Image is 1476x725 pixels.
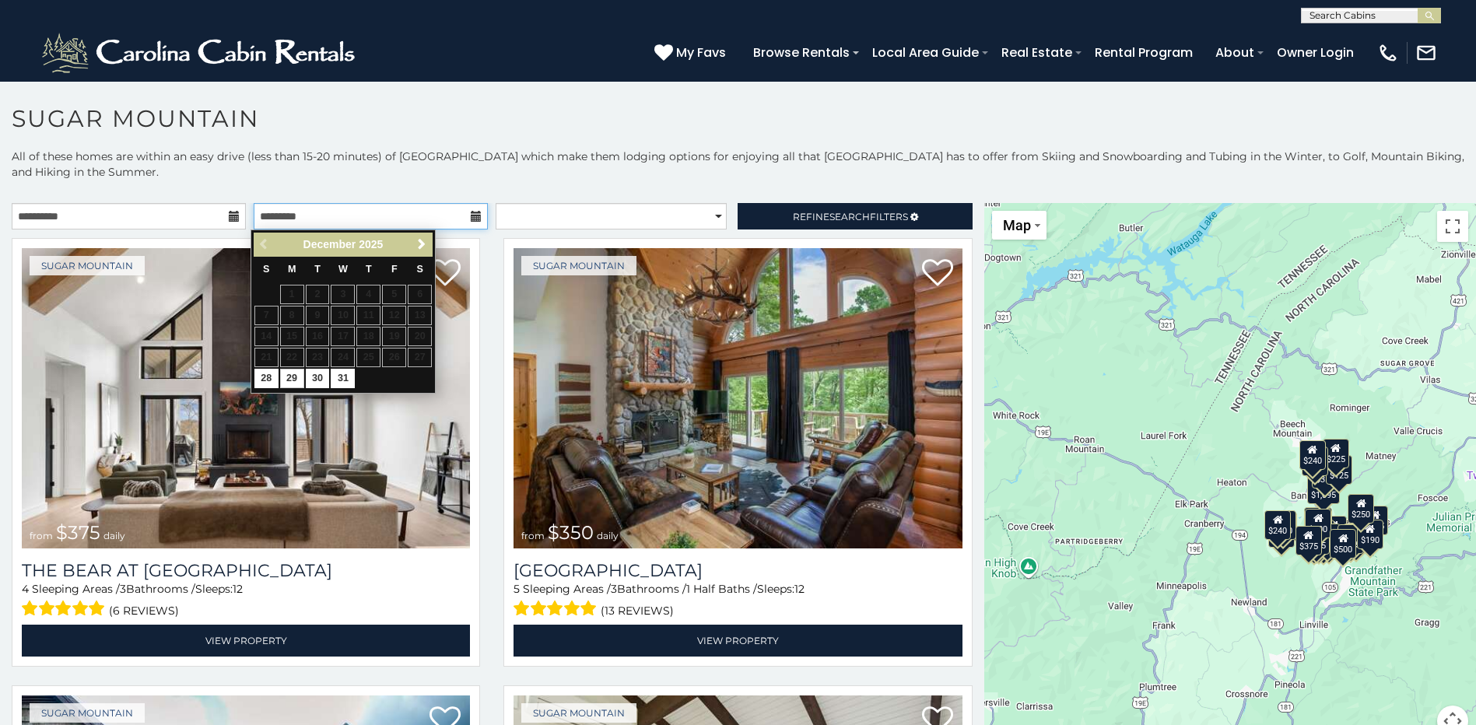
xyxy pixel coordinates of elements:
[1362,506,1388,535] div: $155
[56,521,100,544] span: $375
[1338,524,1364,554] div: $195
[416,264,422,275] span: Saturday
[1415,42,1437,64] img: mail-regular-white.png
[314,264,321,275] span: Tuesday
[738,203,972,229] a: RefineSearchFilters
[1320,516,1347,545] div: $200
[514,581,962,621] div: Sleeping Areas / Bathrooms / Sleeps:
[1304,507,1331,537] div: $190
[794,582,805,596] span: 12
[338,264,348,275] span: Wednesday
[306,369,330,388] a: 30
[254,369,279,388] a: 28
[233,582,243,596] span: 12
[30,256,145,275] a: Sugar Mountain
[601,601,674,621] span: (13 reviews)
[30,703,145,723] a: Sugar Mountain
[514,582,520,596] span: 5
[992,211,1047,240] button: Change map style
[1087,39,1201,66] a: Rental Program
[793,211,908,222] span: Refine Filters
[514,560,962,581] a: [GEOGRAPHIC_DATA]
[263,264,269,275] span: Sunday
[1299,440,1326,470] div: $240
[412,235,431,254] a: Next
[359,238,383,250] span: 2025
[1437,211,1468,242] button: Toggle fullscreen view
[994,39,1080,66] a: Real Estate
[864,39,987,66] a: Local Area Guide
[1307,475,1340,504] div: $1,095
[521,703,636,723] a: Sugar Mountain
[366,264,372,275] span: Thursday
[22,248,470,548] a: The Bear At Sugar Mountain from $375 daily
[1323,439,1349,468] div: $225
[109,601,179,621] span: (6 reviews)
[22,581,470,621] div: Sleeping Areas / Bathrooms / Sleeps:
[1305,509,1331,538] div: $300
[120,582,126,596] span: 3
[1295,526,1322,555] div: $375
[676,43,726,62] span: My Favs
[1003,217,1031,233] span: Map
[686,582,757,596] span: 1 Half Baths /
[22,560,470,581] a: The Bear At [GEOGRAPHIC_DATA]
[514,248,962,548] a: Grouse Moor Lodge from $350 daily
[1377,42,1399,64] img: phone-regular-white.png
[331,369,355,388] a: 31
[415,238,428,250] span: Next
[922,257,953,290] a: Add to favorites
[1208,39,1262,66] a: About
[521,530,545,541] span: from
[22,248,470,548] img: The Bear At Sugar Mountain
[22,625,470,657] a: View Property
[103,530,125,541] span: daily
[22,582,29,596] span: 4
[303,238,356,250] span: December
[39,30,362,76] img: White-1-2.png
[1330,529,1356,559] div: $500
[829,211,870,222] span: Search
[30,530,53,541] span: from
[745,39,857,66] a: Browse Rentals
[597,530,619,541] span: daily
[280,369,304,388] a: 29
[514,248,962,548] img: Grouse Moor Lodge
[1264,510,1291,540] div: $240
[429,257,461,290] a: Add to favorites
[514,625,962,657] a: View Property
[1326,455,1352,485] div: $125
[548,521,594,544] span: $350
[1306,507,1332,537] div: $265
[1357,520,1383,549] div: $190
[1348,494,1374,524] div: $250
[611,582,617,596] span: 3
[391,264,398,275] span: Friday
[521,256,636,275] a: Sugar Mountain
[1269,39,1362,66] a: Owner Login
[654,43,730,63] a: My Favs
[514,560,962,581] h3: Grouse Moor Lodge
[288,264,296,275] span: Monday
[22,560,470,581] h3: The Bear At Sugar Mountain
